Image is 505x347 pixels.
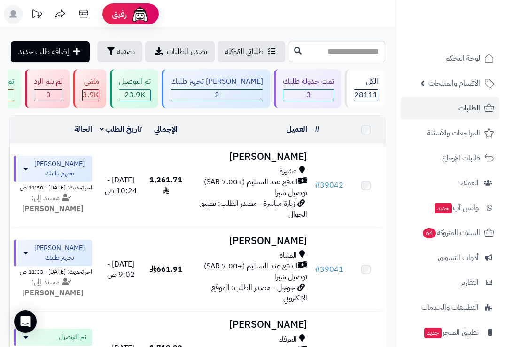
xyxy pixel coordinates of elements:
[82,76,99,87] div: ملغي
[461,276,479,289] span: التقارير
[22,287,83,299] strong: [PERSON_NAME]
[97,41,142,62] button: تصفية
[424,328,442,338] span: جديد
[83,90,99,101] div: 3864
[460,176,479,189] span: العملاء
[119,90,150,101] span: 23.9K
[190,319,307,330] h3: [PERSON_NAME]
[204,261,298,272] span: الدفع عند التسليم (+7.00 SAR)
[190,151,307,162] h3: [PERSON_NAME]
[315,264,320,275] span: #
[401,147,499,169] a: طلبات الإرجاع
[218,41,285,62] a: طلباتي المُوكلة
[33,244,86,262] span: [PERSON_NAME] تجهيز طلبك
[401,271,499,294] a: التقارير
[22,203,83,214] strong: [PERSON_NAME]
[280,166,297,177] span: عشيرة
[427,126,480,140] span: المراجعات والأسئلة
[225,46,264,57] span: طلباتي المُوكلة
[401,97,499,119] a: الطلبات
[343,69,387,108] a: الكل28111
[283,76,334,87] div: تمت جدولة طلبك
[442,151,480,165] span: طلبات الإرجاع
[171,90,263,101] span: 2
[438,251,479,264] span: أدوات التسويق
[211,282,307,304] span: جوجل - مصدر الطلب: الموقع الإلكتروني
[33,159,86,178] span: [PERSON_NAME] تجهيز طلبك
[274,187,307,198] span: توصيل شبرا
[154,124,178,135] a: الإجمالي
[71,69,108,108] a: ملغي 3.9K
[279,334,297,345] span: العرفاء
[18,46,69,57] span: إضافة طلب جديد
[287,124,307,135] a: العميل
[315,264,343,275] a: #39041
[445,52,480,65] span: لوحة التحكم
[34,76,62,87] div: لم يتم الرد
[105,174,137,197] span: [DATE] - 10:24 ص
[315,180,343,191] a: #39042
[59,332,86,342] span: تم التوصيل
[280,250,297,261] span: المثناه
[401,47,499,70] a: لوحة التحكم
[14,266,92,276] div: اخر تحديث: [DATE] - 11:33 ص
[7,277,99,299] div: مسند إلى:
[441,7,496,27] img: logo-2.png
[428,77,480,90] span: الأقسام والمنتجات
[74,124,92,135] a: الحالة
[199,198,307,220] span: زيارة مباشرة - مصدر الطلب: تطبيق الجوال
[25,5,48,26] a: تحديثات المنصة
[354,76,378,87] div: الكل
[204,177,298,188] span: الدفع عند التسليم (+7.00 SAR)
[7,193,99,214] div: مسند إلى:
[315,124,319,135] a: #
[108,69,160,108] a: تم التوصيل 23.9K
[171,76,263,87] div: [PERSON_NAME] تجهيز طلبك
[119,90,150,101] div: 23863
[435,203,452,213] span: جديد
[422,226,480,239] span: السلات المتروكة
[354,90,378,101] span: 28111
[145,41,215,62] a: تصدير الطلبات
[423,326,479,339] span: تطبيق المتجر
[112,8,127,20] span: رفيق
[160,69,272,108] a: [PERSON_NAME] تجهيز طلبك 2
[167,46,207,57] span: تصدير الطلبات
[107,259,135,281] span: [DATE] - 9:02 ص
[190,236,307,246] h3: [PERSON_NAME]
[272,69,343,108] a: تمت جدولة طلبك 3
[423,228,436,238] span: 64
[434,201,479,214] span: وآتس آب
[117,46,135,57] span: تصفية
[83,90,99,101] span: 3.9K
[150,264,182,275] span: 661.91
[401,246,499,269] a: أدوات التسويق
[34,90,62,101] span: 0
[11,41,90,62] a: إضافة طلب جديد
[401,321,499,344] a: تطبيق المتجرجديد
[131,5,149,24] img: ai-face.png
[401,221,499,244] a: السلات المتروكة64
[401,197,499,219] a: وآتس آبجديد
[100,124,142,135] a: تاريخ الطلب
[283,90,334,101] span: 3
[401,122,499,144] a: المراجعات والأسئلة
[401,296,499,319] a: التطبيقات والخدمات
[458,102,480,115] span: الطلبات
[119,76,151,87] div: تم التوصيل
[149,174,182,197] span: 1,261.71
[401,172,499,194] a: العملاء
[14,310,37,333] div: Open Intercom Messenger
[14,182,92,192] div: اخر تحديث: [DATE] - 11:50 ص
[23,69,71,108] a: لم يتم الرد 0
[274,271,307,283] span: توصيل شبرا
[421,301,479,314] span: التطبيقات والخدمات
[315,180,320,191] span: #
